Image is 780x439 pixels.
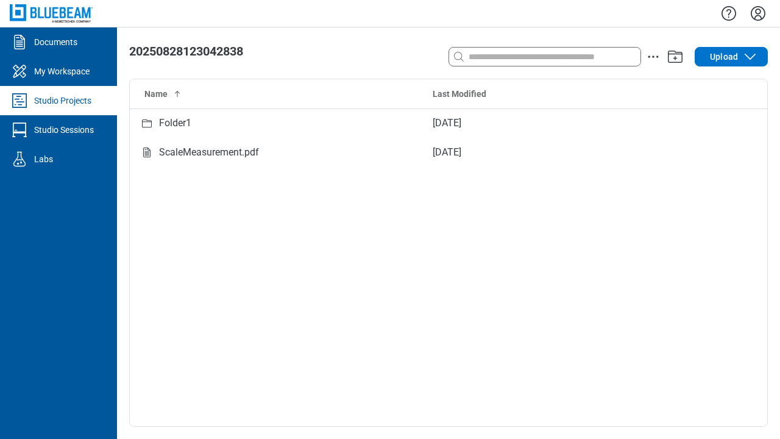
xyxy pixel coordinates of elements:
button: Settings [748,3,768,24]
svg: Studio Projects [10,91,29,110]
button: action-menu [646,49,661,64]
button: Add [665,47,685,66]
svg: Labs [10,149,29,169]
div: Folder1 [159,116,191,131]
div: Labs [34,153,53,165]
td: [DATE] [423,109,703,138]
div: Studio Projects [34,95,91,107]
div: Studio Sessions [34,124,94,136]
div: ScaleMeasurement.pdf [159,145,259,160]
td: [DATE] [423,138,703,167]
img: Bluebeam, Inc. [10,4,93,22]
svg: Studio Sessions [10,120,29,140]
span: 20250828123042838 [129,44,243,59]
button: Upload [695,47,768,66]
div: My Workspace [34,65,90,77]
svg: My Workspace [10,62,29,81]
div: Name [144,88,413,100]
table: Studio items table [130,79,767,167]
span: Upload [710,51,738,63]
div: Documents [34,36,77,48]
div: Last Modified [433,88,693,100]
svg: Documents [10,32,29,52]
